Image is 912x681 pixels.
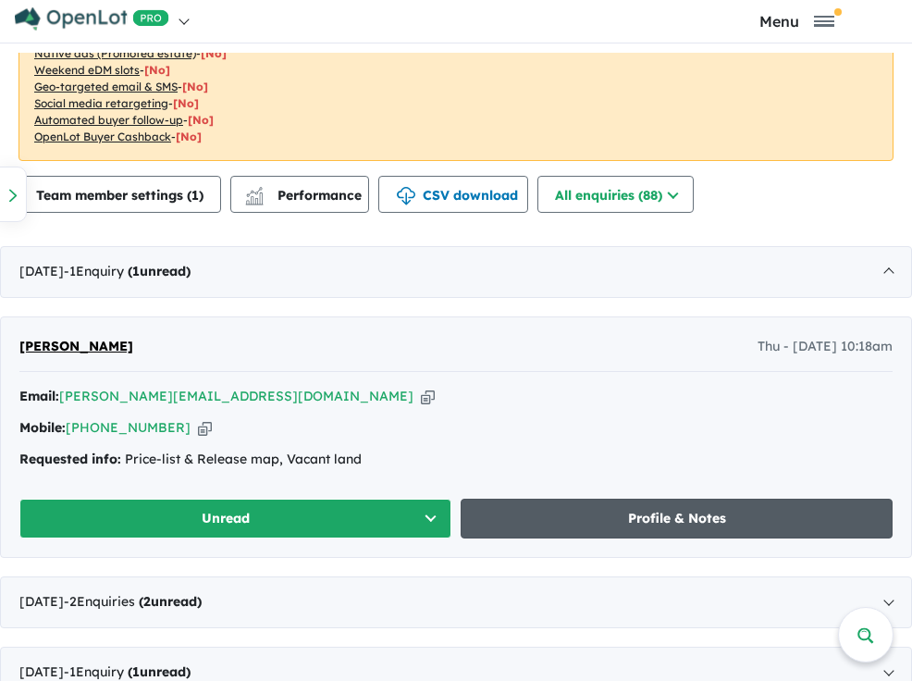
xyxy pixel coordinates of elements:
button: Copy [198,418,212,438]
u: OpenLot Buyer Cashback [34,130,171,143]
u: Native ads (Promoted estate) [34,46,196,60]
span: 1 [191,187,199,204]
span: Performance [248,187,362,204]
span: Thu - [DATE] 10:18am [758,336,893,358]
u: Social media retargeting [34,96,168,110]
strong: ( unread) [128,663,191,680]
img: Openlot PRO Logo White [15,7,169,31]
span: 1 [132,663,140,680]
button: Team member settings (1) [18,176,221,213]
span: [No] [144,63,170,77]
button: CSV download [378,176,528,213]
u: Weekend eDM slots [34,63,140,77]
span: [No] [176,130,202,143]
span: [No] [188,113,214,127]
u: Geo-targeted email & SMS [34,80,178,93]
span: 1 [132,263,140,279]
span: 2 [143,593,151,610]
strong: Email: [19,388,59,404]
strong: ( unread) [128,263,191,279]
a: [PHONE_NUMBER] [66,419,191,436]
button: Toggle navigation [686,12,907,30]
img: line-chart.svg [246,187,263,197]
span: [PERSON_NAME] [19,338,133,354]
strong: ( unread) [139,593,202,610]
a: Profile & Notes [461,499,893,539]
strong: Requested info: [19,451,121,467]
span: - 1 Enquir y [64,663,191,680]
span: [No] [201,46,227,60]
u: Automated buyer follow-up [34,113,183,127]
span: [No] [182,80,208,93]
button: All enquiries (88) [537,176,694,213]
button: Unread [19,499,451,539]
span: [No] [173,96,199,110]
a: [PERSON_NAME] [19,336,133,358]
button: Performance [230,176,369,213]
img: bar-chart.svg [245,192,264,204]
button: Copy [421,387,435,406]
a: [PERSON_NAME][EMAIL_ADDRESS][DOMAIN_NAME] [59,388,413,404]
img: download icon [397,187,415,205]
div: Price-list & Release map, Vacant land [19,449,893,471]
strong: Mobile: [19,419,66,436]
span: - 1 Enquir y [64,263,191,279]
span: - 2 Enquir ies [64,593,202,610]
